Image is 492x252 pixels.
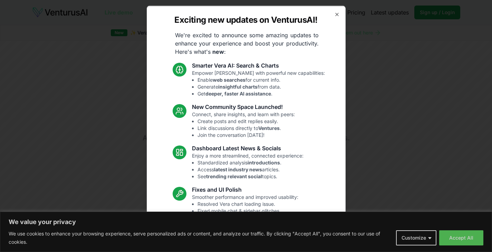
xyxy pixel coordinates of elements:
[206,173,262,179] strong: trending relevant social
[192,61,325,69] h3: Smarter Vera AI: Search & Charts
[214,166,262,172] strong: latest industry news
[197,131,295,138] li: Join the conversation [DATE]!
[197,124,295,131] li: Link discussions directly to .
[192,144,303,152] h3: Dashboard Latest News & Socials
[174,14,317,25] h2: Exciting new updates on VenturusAI!
[197,166,303,173] li: Access articles.
[192,185,298,193] h3: Fixes and UI Polish
[218,83,258,89] strong: insightful charts
[192,152,303,180] p: Enjoy a more streamlined, connected experience:
[197,173,303,180] li: See topics.
[192,193,298,221] p: Smoother performance and improved usability:
[197,159,303,166] li: Standardized analysis .
[197,83,325,90] li: Generate from data.
[197,214,298,221] li: Enhanced overall UI consistency.
[205,90,271,96] strong: deeper, faster AI assistance
[197,207,298,214] li: Fixed mobile chat & sidebar glitches.
[169,226,324,251] p: These updates are designed to make VenturusAI more powerful, intuitive, and user-friendly. Let us...
[248,159,280,165] strong: introductions
[197,76,325,83] li: Enable for current info.
[258,125,280,131] strong: Ventures
[192,102,295,111] h3: New Community Space Launched!
[192,111,295,138] p: Connect, share insights, and learn with peers:
[192,69,325,97] p: Empower [PERSON_NAME] with powerful new capabilities:
[197,90,325,97] li: Get .
[170,31,324,56] p: We're excited to announce some amazing updates to enhance your experience and boost your producti...
[197,200,298,207] li: Resolved Vera chart loading issue.
[212,48,224,55] strong: new
[213,77,245,82] strong: web searches
[197,118,295,124] li: Create posts and edit replies easily.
